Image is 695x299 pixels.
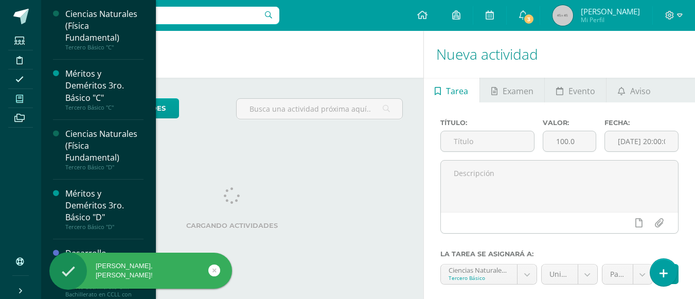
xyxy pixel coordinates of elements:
a: Unidad 4 [542,265,597,284]
div: Méritos y Deméritos 3ro. Básico "D" [65,188,144,223]
span: Evento [568,79,595,103]
span: Tarea [446,79,468,103]
div: Tercero Básico "D" [65,223,144,231]
span: Parcial (10.0%) [610,265,625,284]
span: Mi Perfil [581,15,640,24]
span: Examen [503,79,533,103]
h1: Nueva actividad [436,31,683,78]
div: Ciencias Naturales (Física Fundamental) [65,8,144,44]
div: Tercero Básico [449,274,509,282]
input: Fecha de entrega [605,131,678,151]
a: Aviso [607,78,662,102]
div: Tercero Básico "D" [65,164,144,171]
span: Aviso [630,79,651,103]
a: Evento [545,78,606,102]
input: Busca un usuario... [48,7,279,24]
div: Tercero Básico "C" [65,44,144,51]
div: Desarrollo Educativo y Proyecto de Vida [65,248,144,283]
label: Fecha: [604,119,679,127]
input: Busca una actividad próxima aquí... [237,99,402,119]
a: Tarea [424,78,479,102]
span: [PERSON_NAME] [581,6,640,16]
a: Ciencias Naturales (Física Fundamental)Tercero Básico "C" [65,8,144,51]
a: Examen [480,78,544,102]
a: Méritos y Deméritos 3ro. Básico "D"Tercero Básico "D" [65,188,144,231]
label: La tarea se asignará a: [440,250,679,258]
div: Tercero Básico "C" [65,104,144,111]
span: 3 [523,13,534,25]
img: 45x45 [553,5,573,26]
input: Puntos máximos [543,131,596,151]
input: Título [441,131,534,151]
div: Méritos y Deméritos 3ro. Básico "C" [65,68,144,103]
span: Unidad 4 [549,265,570,284]
label: Cargando actividades [62,222,403,230]
a: Méritos y Deméritos 3ro. Básico "C"Tercero Básico "C" [65,68,144,111]
label: Título: [440,119,535,127]
a: Ciencias Naturales (Física Fundamental) 'C'Tercero Básico [441,265,537,284]
h1: Actividades [54,31,411,78]
a: Parcial (10.0%) [602,265,652,284]
label: Valor: [543,119,596,127]
a: Ciencias Naturales (Física Fundamental)Tercero Básico "D" [65,128,144,171]
div: [PERSON_NAME], [PERSON_NAME]! [49,261,232,280]
div: Ciencias Naturales (Física Fundamental) 'C' [449,265,509,274]
div: Ciencias Naturales (Física Fundamental) [65,128,144,164]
